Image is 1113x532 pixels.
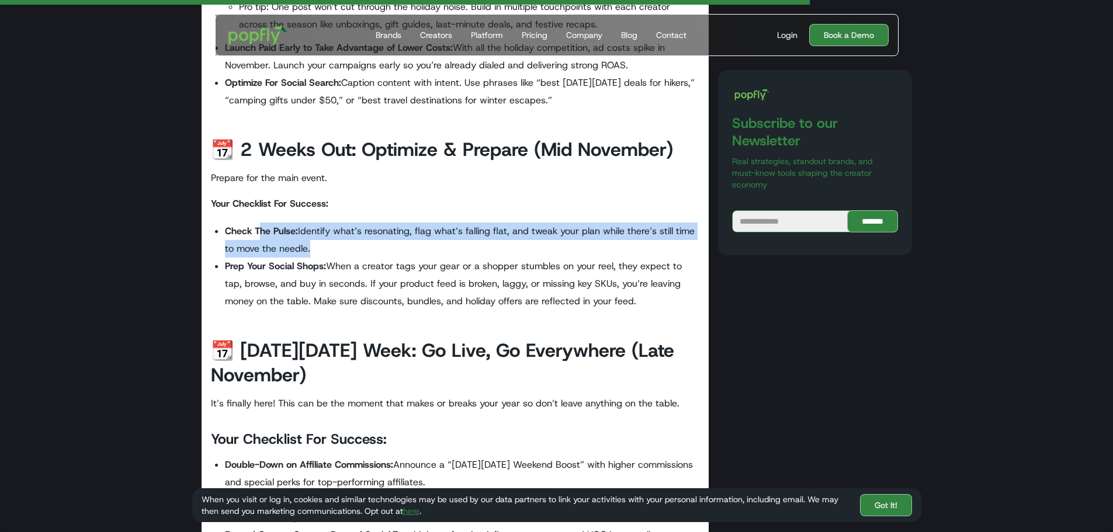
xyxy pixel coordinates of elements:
[211,197,328,210] strong: Your Checklist For Success:
[225,260,326,272] strong: Prep Your Social Shops:
[211,338,674,387] strong: 📆 [DATE][DATE] Week: Go Live, Go Everywhere (Late November)
[225,222,700,258] li: Identify what’s resonating, flag what’s falling flat, and tweak your plan while there’s still tim...
[211,397,700,411] p: It’s finally here! This can be the moment that makes or breaks your year so don’t leave anything ...
[202,493,851,517] div: When you visit or log in, cookies and similar technologies may be used by our data partners to li...
[376,29,401,41] div: Brands
[656,29,686,41] div: Contact
[561,15,607,55] a: Company
[651,15,691,55] a: Contact
[420,29,452,41] div: Creators
[211,430,386,448] strong: Your Checklist For Success:
[860,494,912,516] a: Got It!
[772,29,802,41] a: Login
[471,29,503,41] div: Platform
[225,77,341,89] strong: Optimize For Social Search:
[466,15,508,55] a: Platform
[415,15,457,55] a: Creators
[371,15,406,55] a: Brands
[777,29,798,41] div: Login
[732,114,897,149] h3: Subscribe to our Newsletter
[621,29,637,41] div: Blog
[517,15,552,55] a: Pricing
[225,225,298,237] strong: Check The Pulse:
[225,258,700,310] li: When a creator tags your gear or a shopper stumbles on your reel, they expect to tap, browse, and...
[566,29,602,41] div: Company
[211,171,700,185] p: Prepare for the main event.
[732,210,897,232] form: Blog Subscribe
[220,18,296,53] a: home
[403,506,419,516] a: here
[225,456,700,491] li: Announce a “[DATE][DATE] Weekend Boost” with higher commissions and special perks for top-perform...
[616,15,642,55] a: Blog
[225,458,393,471] strong: Double-Down on Affiliate Commissions:
[809,24,889,46] a: Book a Demo
[732,155,897,190] p: Real strategies, standout brands, and must-know tools shaping the creator economy
[522,29,547,41] div: Pricing
[225,74,700,109] li: Caption content with intent. Use phrases like “best [DATE][DATE] deals for hikers,” “camping gift...
[211,137,673,162] strong: 📆 2 Weeks Out: Optimize & Prepare (Mid November)
[225,39,700,74] li: With all the holiday competition, ad costs spike in November. Launch your campaigns early so you’...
